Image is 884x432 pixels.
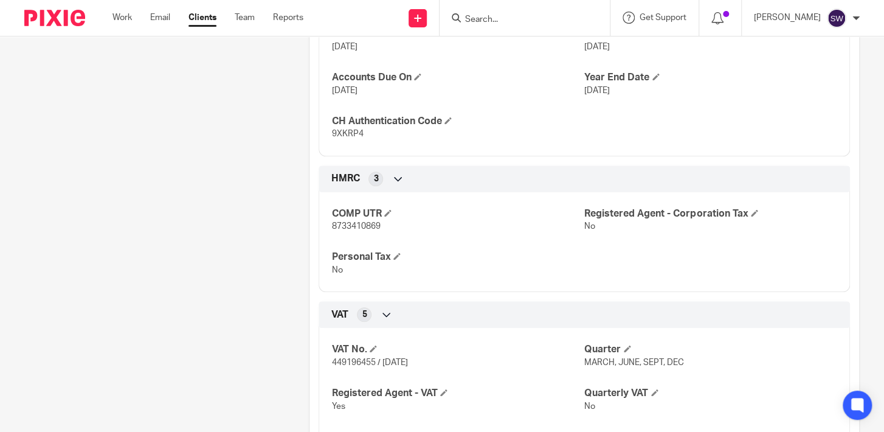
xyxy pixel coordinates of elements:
span: 9XKRP4 [331,130,363,138]
span: 8733410869 [331,222,380,231]
h4: Registered Agent - VAT [331,387,584,400]
span: VAT [331,308,348,321]
h4: VAT No. [331,343,584,356]
span: 3 [373,173,378,185]
a: Reports [273,12,303,24]
span: HMRC [331,172,359,185]
h4: Quarterly VAT [584,387,837,400]
span: 449196455 / [DATE] [331,358,407,367]
a: Clients [188,12,216,24]
span: [DATE] [584,86,610,95]
img: svg%3E [827,9,846,28]
h4: Year End Date [584,71,837,84]
h4: Registered Agent - Corporation Tax [584,207,837,220]
span: No [584,222,595,231]
a: Team [235,12,255,24]
span: No [584,402,595,411]
span: Get Support [640,13,686,22]
h4: CH Authentication Code [331,115,584,128]
h4: Accounts Due On [331,71,584,84]
span: [DATE] [331,86,357,95]
span: 5 [362,308,367,321]
h4: Personal Tax [331,251,584,263]
span: [DATE] [331,43,357,51]
h4: COMP UTR [331,207,584,220]
span: [DATE] [584,43,610,51]
span: No [331,266,342,274]
img: Pixie [24,10,85,26]
span: Yes [331,402,345,411]
span: MARCH, JUNE, SEPT, DEC [584,358,684,367]
a: Work [112,12,132,24]
input: Search [464,15,573,26]
p: [PERSON_NAME] [754,12,821,24]
a: Email [150,12,170,24]
h4: Quarter [584,343,837,356]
